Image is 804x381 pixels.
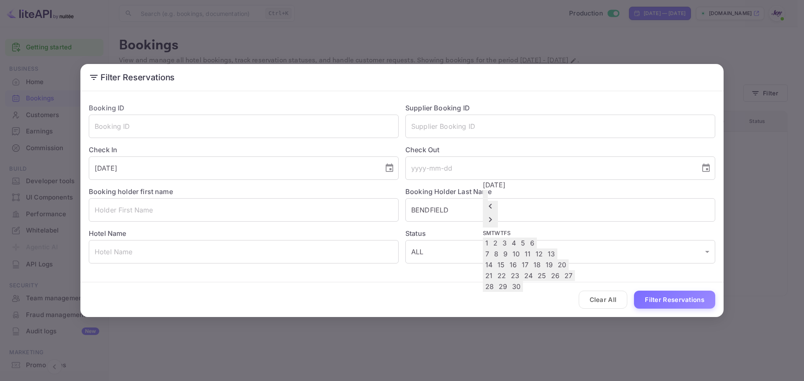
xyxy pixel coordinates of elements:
[531,259,543,270] button: 18
[486,230,491,236] span: Monday
[562,270,575,281] button: 27
[518,238,528,248] button: 5
[483,248,492,259] button: 7
[405,187,492,196] label: Booking Holder Last Name
[483,230,486,236] span: Sunday
[495,230,500,236] span: Wednesday
[492,248,501,259] button: 8
[483,180,575,190] div: [DATE]
[381,160,398,176] button: Choose date, selected date is Sep 12, 2025
[483,238,491,248] button: 1
[579,291,628,309] button: Clear All
[483,214,498,228] button: Next month
[510,281,523,292] button: 30
[483,201,498,214] button: Previous month
[519,259,531,270] button: 17
[89,240,399,263] input: Hotel Name
[89,187,173,196] label: Booking holder first name
[545,248,557,259] button: 13
[405,104,470,112] label: Supplier Booking ID
[495,259,507,270] button: 15
[535,270,549,281] button: 25
[501,248,510,259] button: 9
[405,156,694,180] input: yyyy-mm-dd
[491,230,495,236] span: Tuesday
[89,115,399,138] input: Booking ID
[533,248,545,259] button: 12
[405,240,715,263] div: ALL
[405,198,715,222] input: Holder Last Name
[555,259,569,270] button: 20
[507,259,519,270] button: 16
[509,238,518,248] button: 4
[496,281,510,292] button: 29
[483,270,495,281] button: 21
[510,248,522,259] button: 10
[495,270,508,281] button: 22
[483,259,495,270] button: 14
[543,259,555,270] button: 19
[89,145,399,155] label: Check In
[504,230,507,236] span: Friday
[89,198,399,222] input: Holder First Name
[522,248,533,259] button: 11
[698,160,714,176] button: Choose date
[507,230,510,236] span: Saturday
[405,115,715,138] input: Supplier Booking ID
[80,64,724,91] h2: Filter Reservations
[491,238,500,248] button: 2
[405,145,715,155] label: Check Out
[528,238,537,248] button: 6
[549,270,562,281] button: 26
[634,291,715,309] button: Filter Reservations
[483,190,488,201] button: calendar view is open, switch to year view
[522,270,535,281] button: 24
[500,238,509,248] button: 3
[89,229,126,238] label: Hotel Name
[89,156,378,180] input: yyyy-mm-dd
[483,281,496,292] button: 28
[89,104,125,112] label: Booking ID
[405,228,715,238] label: Status
[508,270,522,281] button: 23
[500,230,504,236] span: Thursday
